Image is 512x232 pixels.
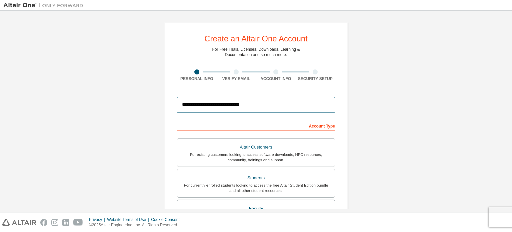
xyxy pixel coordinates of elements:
div: Privacy [89,217,107,222]
div: Website Terms of Use [107,217,151,222]
div: Account Type [177,120,335,131]
div: For existing customers looking to access software downloads, HPC resources, community, trainings ... [181,152,331,163]
div: Account Info [256,76,296,81]
img: facebook.svg [40,219,47,226]
div: For currently enrolled students looking to access the free Altair Student Edition bundle and all ... [181,183,331,193]
div: Create an Altair One Account [204,35,308,43]
img: Altair One [3,2,87,9]
div: For Free Trials, Licenses, Downloads, Learning & Documentation and so much more. [212,47,300,57]
div: Altair Customers [181,143,331,152]
p: © 2025 Altair Engineering, Inc. All Rights Reserved. [89,222,184,228]
img: linkedin.svg [62,219,69,226]
img: instagram.svg [51,219,58,226]
div: Personal Info [177,76,217,81]
div: Students [181,173,331,183]
div: Faculty [181,204,331,213]
img: youtube.svg [73,219,83,226]
div: Security Setup [296,76,335,81]
div: Cookie Consent [151,217,183,222]
img: altair_logo.svg [2,219,36,226]
div: Verify Email [217,76,256,81]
